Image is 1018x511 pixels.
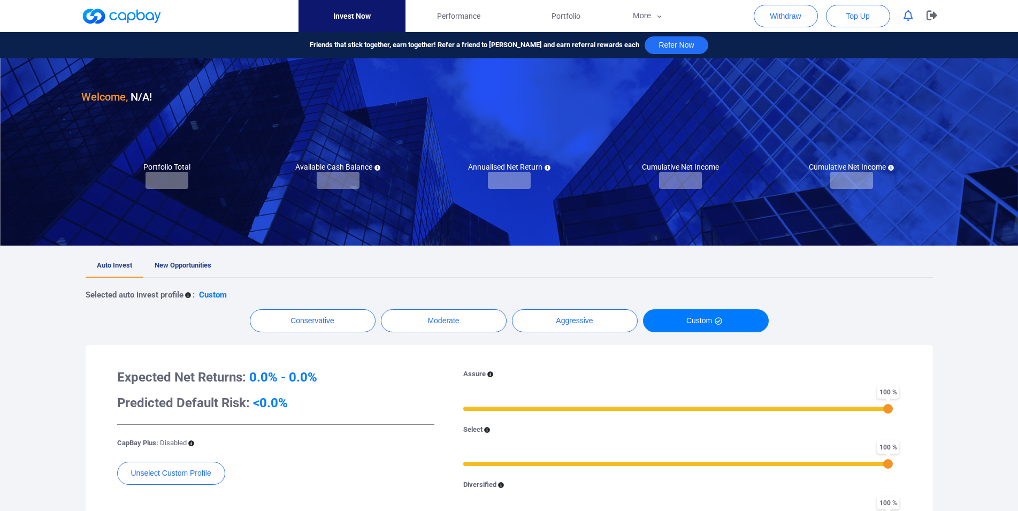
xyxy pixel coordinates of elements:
h5: Cumulative Net Income [642,162,719,172]
button: Unselect Custom Profile [117,462,225,485]
span: 100 % [877,440,899,454]
p: Custom [199,288,227,301]
button: Conservative [250,309,376,332]
span: Auto Invest [97,261,132,269]
h5: Annualised Net Return [468,162,550,172]
p: CapBay Plus: [117,438,187,449]
p: Selected auto invest profile [86,288,183,301]
span: Portfolio [552,10,580,22]
span: Friends that stick together, earn together! Refer a friend to [PERSON_NAME] and earn referral rew... [310,40,639,51]
span: Disabled [160,439,187,447]
span: Performance [437,10,480,22]
span: New Opportunities [155,261,211,269]
span: <0.0% [253,395,288,410]
h3: Predicted Default Risk: [117,394,434,411]
h5: Cumulative Net Income [809,162,894,172]
span: 100 % [877,385,899,399]
p: Diversified [463,479,496,491]
button: Aggressive [512,309,638,332]
h5: Portfolio Total [143,162,190,172]
span: 0.0% - 0.0% [249,370,317,385]
span: Welcome, [81,90,128,103]
p: Assure [463,369,486,380]
p: : [193,288,195,301]
span: 100 % [877,496,899,509]
button: Refer Now [645,36,708,54]
button: Moderate [381,309,507,332]
span: Top Up [846,11,869,21]
h3: N/A ! [81,88,152,105]
button: Withdraw [754,5,818,27]
h3: Expected Net Returns: [117,369,434,386]
h5: Available Cash Balance [295,162,380,172]
button: Custom [643,309,769,332]
button: Top Up [826,5,890,27]
p: Select [463,424,483,436]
